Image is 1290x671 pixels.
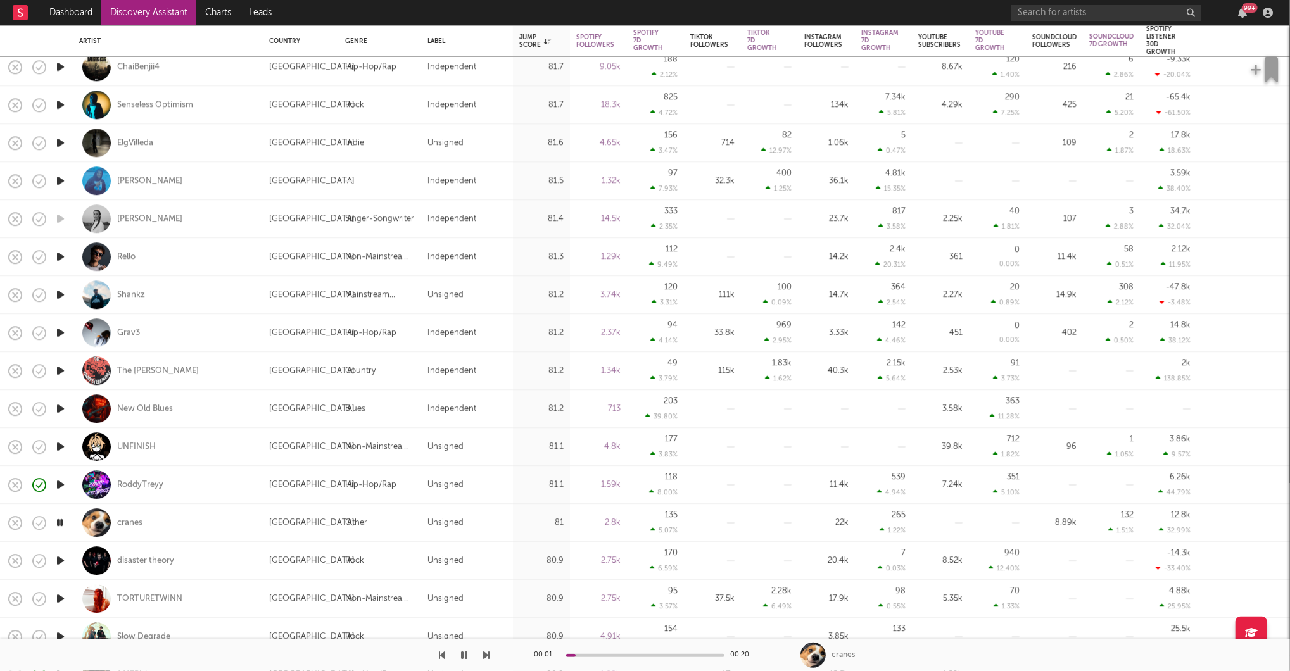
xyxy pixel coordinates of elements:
[117,213,182,225] a: [PERSON_NAME]
[576,249,621,265] div: 1.29k
[427,515,464,530] div: Unsigned
[895,587,906,595] div: 98
[650,374,678,382] div: 3.79 %
[427,477,464,492] div: Unsigned
[1005,93,1020,101] div: 290
[427,97,476,113] div: Independent
[345,553,364,568] div: Rock
[117,251,136,263] a: Rello
[861,29,899,52] div: Instagram 7D Growth
[519,173,564,189] div: 81.5
[804,591,849,606] div: 17.9k
[1160,336,1191,344] div: 38.12 %
[667,359,678,367] div: 49
[901,131,906,139] div: 5
[650,146,678,154] div: 3.47 %
[892,473,906,481] div: 539
[117,593,182,605] a: TORTURETWINN
[778,283,792,291] div: 100
[651,222,678,230] div: 2.35 %
[117,517,142,529] a: cranes
[664,93,678,101] div: 825
[1170,435,1191,443] div: 3.86k
[665,473,678,481] div: 118
[1108,526,1134,534] div: 1.51 %
[427,287,464,303] div: Unsigned
[1170,169,1191,177] div: 3.59k
[1125,93,1134,101] div: 21
[992,70,1020,78] div: 1.40 %
[776,169,792,177] div: 400
[345,249,415,265] div: Non-Mainstream Electronic
[427,591,464,606] div: Unsigned
[1032,249,1077,265] div: 11.4k
[650,108,678,116] div: 4.72 %
[804,515,849,530] div: 22k
[664,549,678,557] div: 170
[975,29,1005,52] div: YouTube 7D Growth
[918,591,963,606] div: 5.35k
[117,327,140,339] a: Grav3
[652,70,678,78] div: 2.12 %
[1015,246,1020,254] div: 0
[885,169,906,177] div: 4.81k
[79,37,250,45] div: Artist
[519,60,564,75] div: 81.7
[1032,97,1077,113] div: 425
[345,97,364,113] div: Rock
[269,439,355,455] div: [GEOGRAPHIC_DATA]
[804,249,849,265] div: 14.2k
[878,146,906,154] div: 0.47 %
[576,34,614,49] div: Spotify Followers
[1160,298,1191,306] div: -3.48 %
[117,403,173,415] div: New Old Blues
[1182,359,1191,367] div: 2k
[804,173,849,189] div: 36.1k
[1159,222,1191,230] div: 32.04 %
[1107,260,1134,268] div: 0.51 %
[576,97,621,113] div: 18.3k
[269,60,355,75] div: [GEOGRAPHIC_DATA]
[918,60,963,75] div: 8.67k
[519,135,564,151] div: 81.6
[664,131,678,139] div: 156
[690,287,735,303] div: 111k
[117,441,156,453] a: UNFINISH
[918,249,963,265] div: 361
[1156,108,1191,116] div: -61.50 %
[877,336,906,344] div: 4.46 %
[117,61,160,73] a: ChaiBenjii4
[918,287,963,303] div: 2.27k
[1119,283,1134,291] div: 308
[576,211,621,227] div: 14.5k
[269,515,355,530] div: [GEOGRAPHIC_DATA]
[1106,222,1134,230] div: 2.88 %
[993,374,1020,382] div: 3.73 %
[1167,549,1191,557] div: -14.3k
[117,99,193,111] a: Senseless Optimism
[269,173,355,189] div: [GEOGRAPHIC_DATA]
[1032,439,1077,455] div: 96
[1032,135,1077,151] div: 109
[690,591,735,606] div: 37.5k
[892,511,906,519] div: 265
[878,602,906,610] div: 0.55 %
[427,401,476,417] div: Independent
[519,34,551,49] div: Jump Score
[519,401,564,417] div: 81.2
[117,365,199,377] a: The [PERSON_NAME]
[1170,473,1191,481] div: 6.26k
[918,553,963,568] div: 8.52k
[890,245,906,253] div: 2.4k
[901,549,906,557] div: 7
[427,173,476,189] div: Independent
[1006,397,1020,405] div: 363
[1108,298,1134,306] div: 2.12 %
[576,325,621,341] div: 2.37k
[117,479,163,491] div: RoddyTreyy
[1156,564,1191,572] div: -33.40 %
[117,555,174,567] a: disaster theory
[651,602,678,610] div: 3.57 %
